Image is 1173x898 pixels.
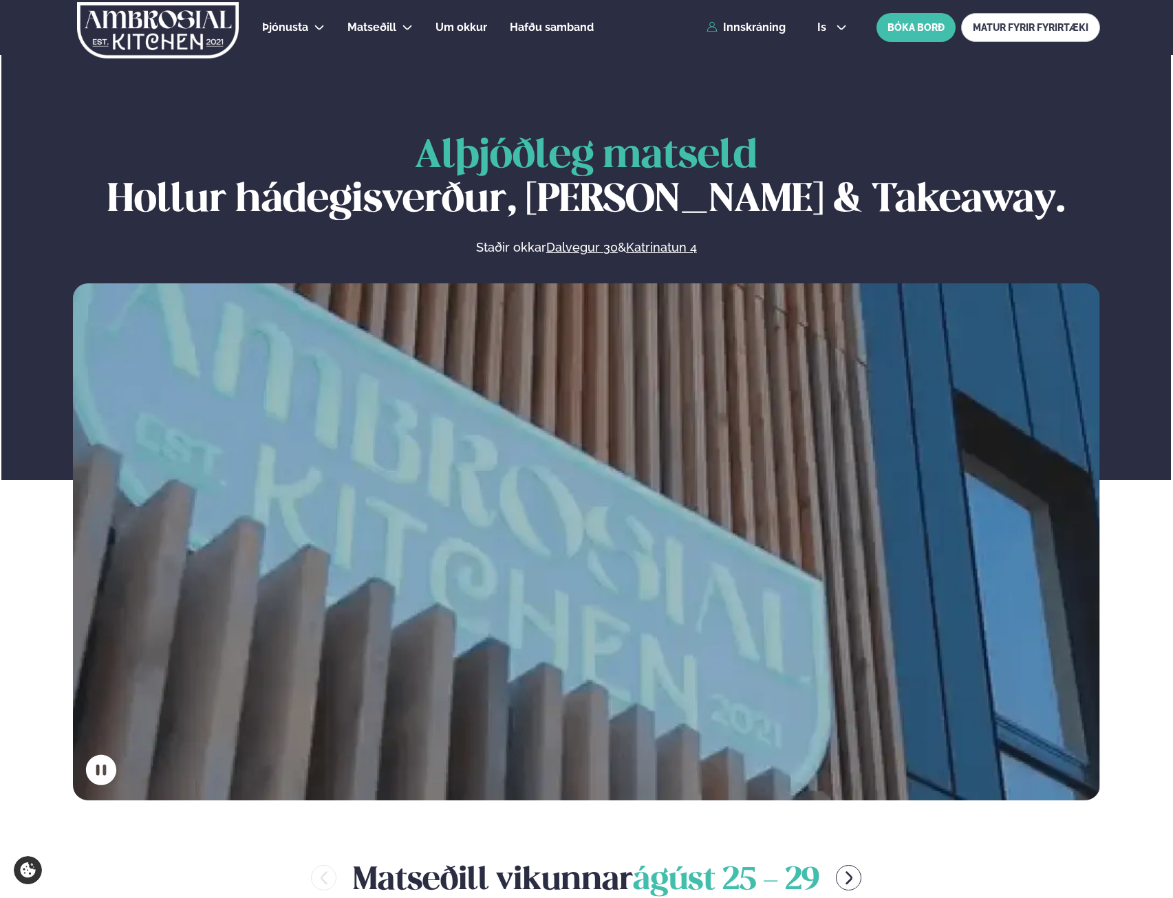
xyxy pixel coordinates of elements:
span: is [817,22,830,33]
a: MATUR FYRIR FYRIRTÆKI [961,13,1100,42]
h1: Hollur hádegisverður, [PERSON_NAME] & Takeaway. [73,135,1100,223]
button: BÓKA BORÐ [876,13,956,42]
a: Hafðu samband [510,19,594,36]
a: Um okkur [435,19,487,36]
span: Matseðill [347,21,396,34]
button: menu-btn-right [836,865,861,890]
span: Hafðu samband [510,21,594,34]
a: Dalvegur 30 [546,239,618,256]
a: Katrinatun 4 [626,239,697,256]
span: Alþjóðleg matseld [415,138,757,175]
a: Matseðill [347,19,396,36]
a: Innskráning [707,21,786,34]
span: Um okkur [435,21,487,34]
button: is [806,22,858,33]
a: Cookie settings [14,856,42,884]
p: Staðir okkar & [326,239,846,256]
span: Þjónusta [262,21,308,34]
img: logo [76,2,240,58]
span: ágúst 25 - 29 [633,866,819,896]
button: menu-btn-left [311,865,336,890]
a: Þjónusta [262,19,308,36]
